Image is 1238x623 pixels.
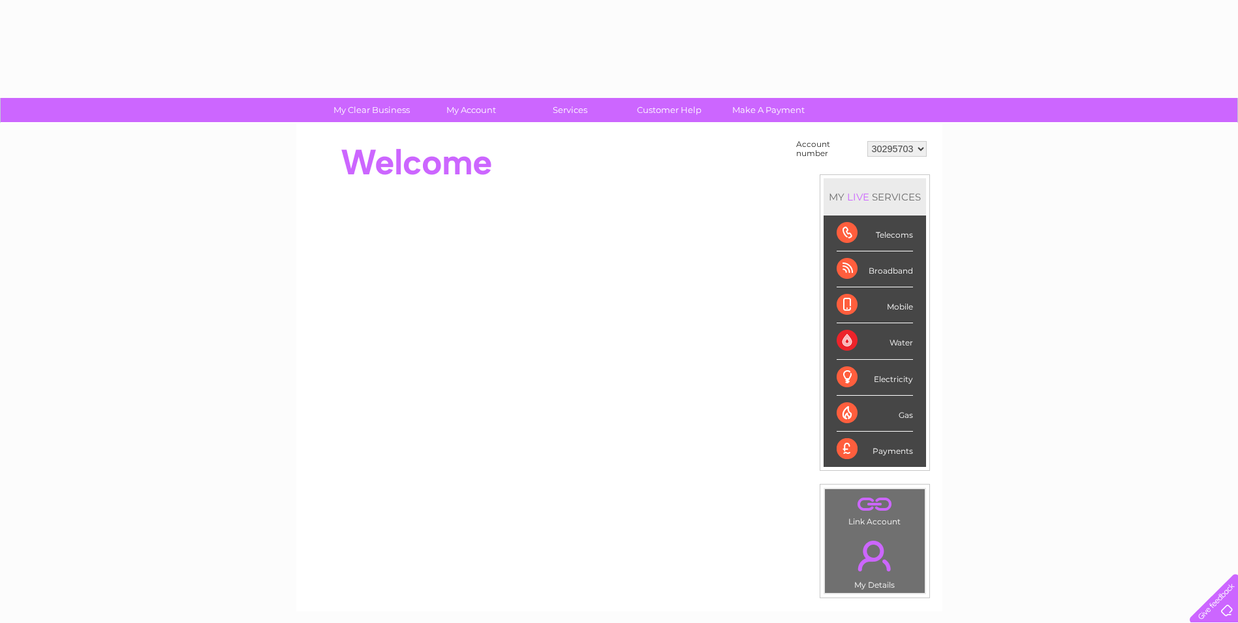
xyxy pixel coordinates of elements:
a: . [828,492,921,515]
a: Customer Help [615,98,723,122]
div: Electricity [837,360,913,396]
td: My Details [824,530,925,594]
td: Link Account [824,488,925,530]
div: Telecoms [837,216,913,251]
div: Mobile [837,287,913,323]
a: Make A Payment [715,98,822,122]
a: My Clear Business [318,98,426,122]
div: LIVE [844,191,872,203]
div: Broadband [837,251,913,287]
td: Account number [793,136,864,161]
a: My Account [417,98,525,122]
a: . [828,533,921,579]
div: MY SERVICES [824,178,926,216]
div: Payments [837,432,913,467]
div: Water [837,323,913,359]
a: Services [516,98,624,122]
div: Gas [837,396,913,432]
